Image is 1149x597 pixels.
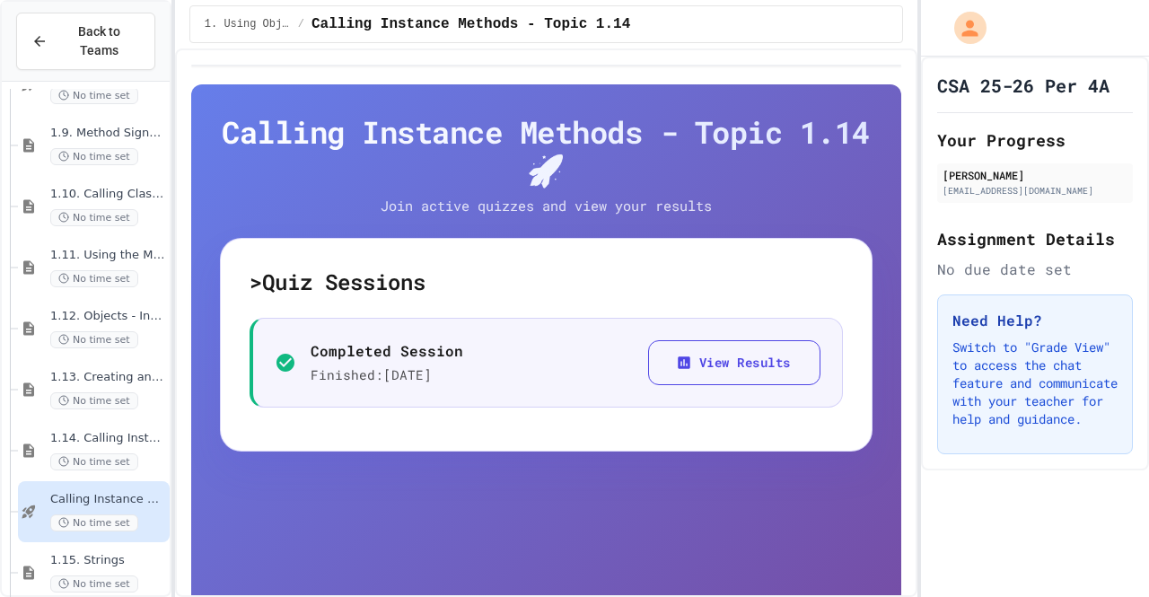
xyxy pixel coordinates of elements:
p: Completed Session [311,340,463,362]
div: My Account [935,7,991,48]
h3: Need Help? [952,310,1118,331]
h5: > Quiz Sessions [250,268,843,296]
span: / [298,17,304,31]
p: Switch to "Grade View" to access the chat feature and communicate with your teacher for help and ... [952,338,1118,428]
p: Join active quizzes and view your results [344,196,748,216]
button: Back to Teams [16,13,155,70]
span: 1.13. Creating and Initializing Objects: Constructors [50,370,166,385]
h4: Calling Instance Methods - Topic 1.14 🚀 [220,113,873,189]
div: No due date set [937,259,1133,280]
span: No time set [50,453,138,470]
span: 1.10. Calling Class Methods [50,187,166,202]
div: [PERSON_NAME] [943,167,1127,183]
button: View Results [648,340,820,386]
div: [EMAIL_ADDRESS][DOMAIN_NAME] [943,184,1127,198]
p: Finished: [DATE] [311,365,463,385]
span: No time set [50,331,138,348]
span: Back to Teams [58,22,140,60]
span: No time set [50,148,138,165]
span: 1.12. Objects - Instances of Classes [50,309,166,324]
h2: Your Progress [937,127,1133,153]
h1: CSA 25-26 Per 4A [937,73,1110,98]
span: 1.15. Strings [50,553,166,568]
span: No time set [50,87,138,104]
span: 1. Using Objects and Methods [205,17,291,31]
span: No time set [50,514,138,531]
span: 1.11. Using the Math Class [50,248,166,263]
span: No time set [50,209,138,226]
span: No time set [50,392,138,409]
span: 1.14. Calling Instance Methods [50,431,166,446]
span: No time set [50,270,138,287]
span: Calling Instance Methods - Topic 1.14 [311,13,630,35]
span: 1.9. Method Signatures [50,126,166,141]
span: No time set [50,575,138,593]
span: Calling Instance Methods - Topic 1.14 [50,492,166,507]
h2: Assignment Details [937,226,1133,251]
